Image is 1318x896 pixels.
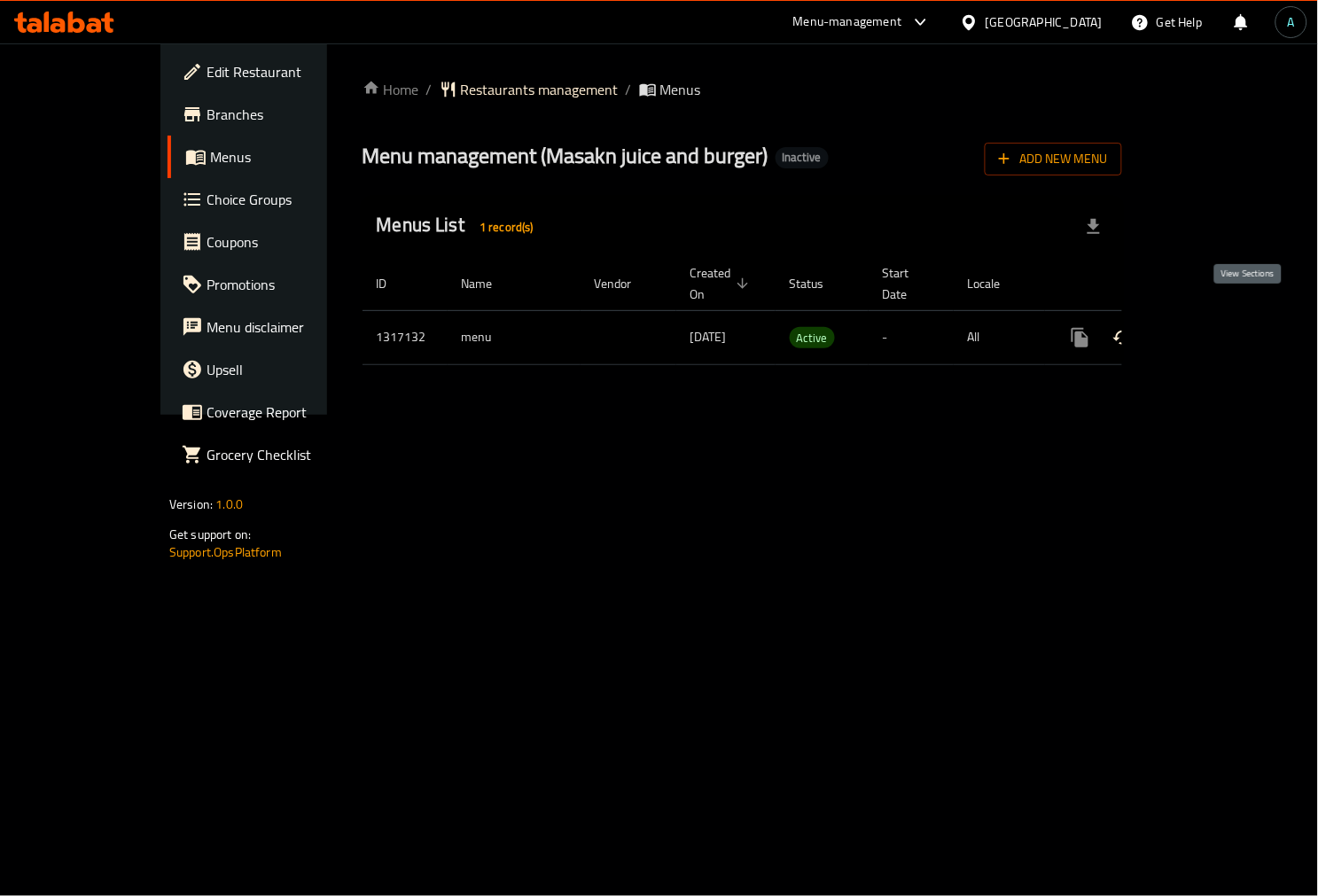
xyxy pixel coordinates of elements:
a: Grocery Checklist [168,433,380,476]
table: enhanced table [363,257,1244,365]
div: Menu-management [793,12,902,33]
td: 1317132 [363,310,448,364]
a: Branches [168,93,380,136]
li: / [626,79,632,100]
h2: Menus List [377,212,544,241]
a: Menus [168,136,380,178]
div: [GEOGRAPHIC_DATA] [986,12,1103,32]
span: Vendor [595,273,655,294]
span: Get support on: [169,523,251,546]
span: Locale [968,273,1024,294]
a: Support.OpsPlatform [169,541,282,564]
a: Menu disclaimer [168,306,380,348]
span: 1.0.0 [215,493,243,516]
a: Choice Groups [168,178,380,221]
th: Actions [1045,257,1244,311]
span: Menus [660,79,701,100]
a: Edit Restaurant [168,51,380,93]
nav: breadcrumb [363,79,1122,100]
span: Active [790,328,835,348]
a: Home [363,79,419,100]
span: ID [377,273,410,294]
a: Upsell [168,348,380,391]
span: Upsell [207,359,366,380]
a: Coverage Report [168,391,380,433]
span: Grocery Checklist [207,444,366,465]
span: Menus [210,146,366,168]
td: - [869,310,954,364]
span: Add New Menu [999,148,1108,170]
a: Coupons [168,221,380,263]
a: Promotions [168,263,380,306]
li: / [426,79,433,100]
span: Coupons [207,231,366,253]
span: Choice Groups [207,189,366,210]
span: Menu management ( Masakn juice and burger ) [363,136,768,175]
span: Promotions [207,274,366,295]
a: Restaurants management [440,79,619,100]
span: Coverage Report [207,401,366,423]
div: Total records count [469,213,544,241]
td: menu [448,310,581,364]
span: 1 record(s) [469,219,544,236]
td: All [954,310,1045,364]
span: Version: [169,493,213,516]
span: Created On [690,262,754,305]
span: Inactive [776,150,829,165]
span: A [1288,12,1295,32]
button: more [1059,316,1102,359]
span: [DATE] [690,325,727,348]
span: Edit Restaurant [207,61,366,82]
div: Inactive [776,147,829,168]
button: Add New Menu [985,143,1122,175]
span: Name [462,273,516,294]
span: Restaurants management [461,79,619,100]
span: Start Date [883,262,932,305]
div: Export file [1072,206,1115,248]
span: Branches [207,104,366,125]
span: Status [790,273,847,294]
span: Menu disclaimer [207,316,366,338]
